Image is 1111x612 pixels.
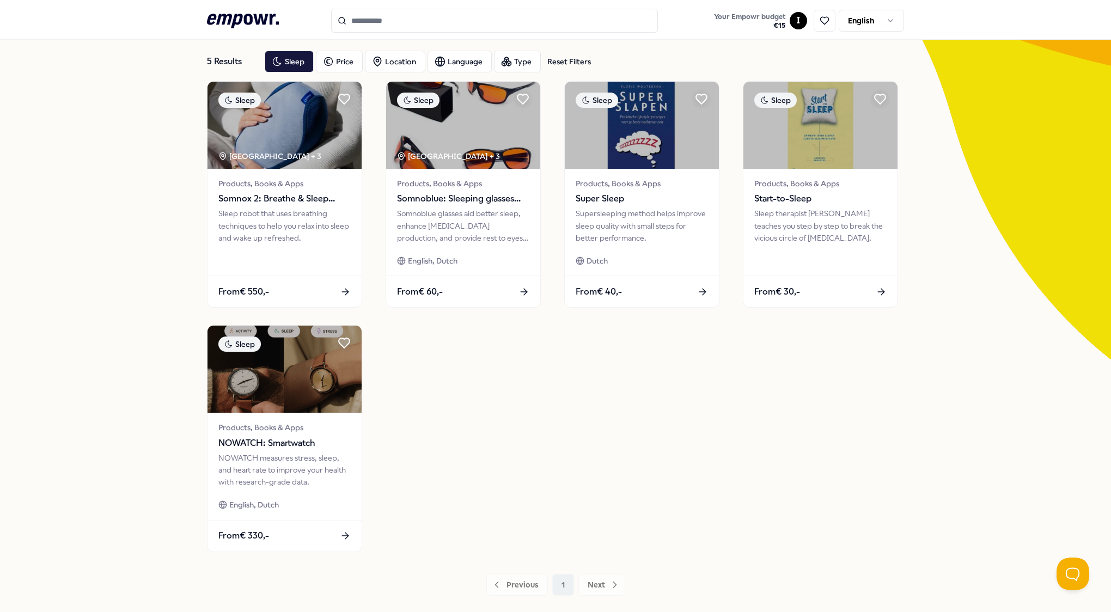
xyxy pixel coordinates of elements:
div: Sleep [218,93,261,108]
img: package image [207,326,362,413]
button: Sleep [265,51,314,72]
span: Products, Books & Apps [218,178,351,189]
span: From € 550,- [218,285,269,299]
a: package imageSleep[GEOGRAPHIC_DATA] + 3Products, Books & AppsSomnox 2: Breathe & Sleep RobotSleep... [207,81,362,308]
span: From € 30,- [754,285,800,299]
span: Super Sleep [576,192,708,206]
div: NOWATCH measures stress, sleep, and heart rate to improve your health with research-grade data. [218,452,351,488]
span: Dutch [587,255,608,267]
a: Your Empowr budget€15 [710,9,790,32]
span: From € 60,- [397,285,443,299]
span: € 15 [714,21,785,30]
a: package imageSleepProducts, Books & AppsStart-to-SleepSleep therapist [PERSON_NAME] teaches you s... [743,81,898,308]
span: NOWATCH: Smartwatch [218,436,351,450]
button: Your Empowr budget€15 [712,10,788,32]
img: package image [565,82,719,169]
span: From € 330,- [218,529,269,543]
span: English, Dutch [408,255,457,267]
span: Start-to-Sleep [754,192,887,206]
a: package imageSleep[GEOGRAPHIC_DATA] + 3Products, Books & AppsSomnoblue: Sleeping glasses SB-3 Plu... [386,81,541,308]
img: package image [207,82,362,169]
button: Type [494,51,541,72]
div: [GEOGRAPHIC_DATA] + 3 [397,150,500,162]
button: Price [316,51,363,72]
div: Sleep [754,93,797,108]
div: Supersleeping method helps improve sleep quality with small steps for better performance. [576,207,708,244]
img: package image [386,82,540,169]
div: Sleep robot that uses breathing techniques to help you relax into sleep and wake up refreshed. [218,207,351,244]
a: package imageSleepProducts, Books & AppsNOWATCH: SmartwatchNOWATCH measures stress, sleep, and he... [207,325,362,552]
span: Somnoblue: Sleeping glasses SB-3 Plus [397,192,529,206]
button: I [790,12,807,29]
div: [GEOGRAPHIC_DATA] + 3 [218,150,321,162]
button: Language [428,51,492,72]
span: Your Empowr budget [714,13,785,21]
div: Somnoblue glasses aid better sleep, enhance [MEDICAL_DATA] production, and provide rest to eyes a... [397,207,529,244]
div: Reset Filters [547,56,591,68]
div: Sleep [397,93,439,108]
a: package imageSleepProducts, Books & AppsSuper SleepSupersleeping method helps improve sleep quali... [564,81,719,308]
input: Search for products, categories or subcategories [331,9,658,33]
span: Somnox 2: Breathe & Sleep Robot [218,192,351,206]
span: Products, Books & Apps [754,178,887,189]
iframe: Help Scout Beacon - Open [1057,558,1089,590]
div: Sleep therapist [PERSON_NAME] teaches you step by step to break the vicious circle of [MEDICAL_DA... [754,207,887,244]
span: English, Dutch [229,499,279,511]
span: Products, Books & Apps [576,178,708,189]
img: package image [743,82,898,169]
span: Products, Books & Apps [218,421,351,433]
div: Sleep [576,93,618,108]
span: Products, Books & Apps [397,178,529,189]
div: 5 Results [207,51,256,72]
button: Location [365,51,425,72]
span: From € 40,- [576,285,622,299]
div: Sleep [218,336,261,352]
